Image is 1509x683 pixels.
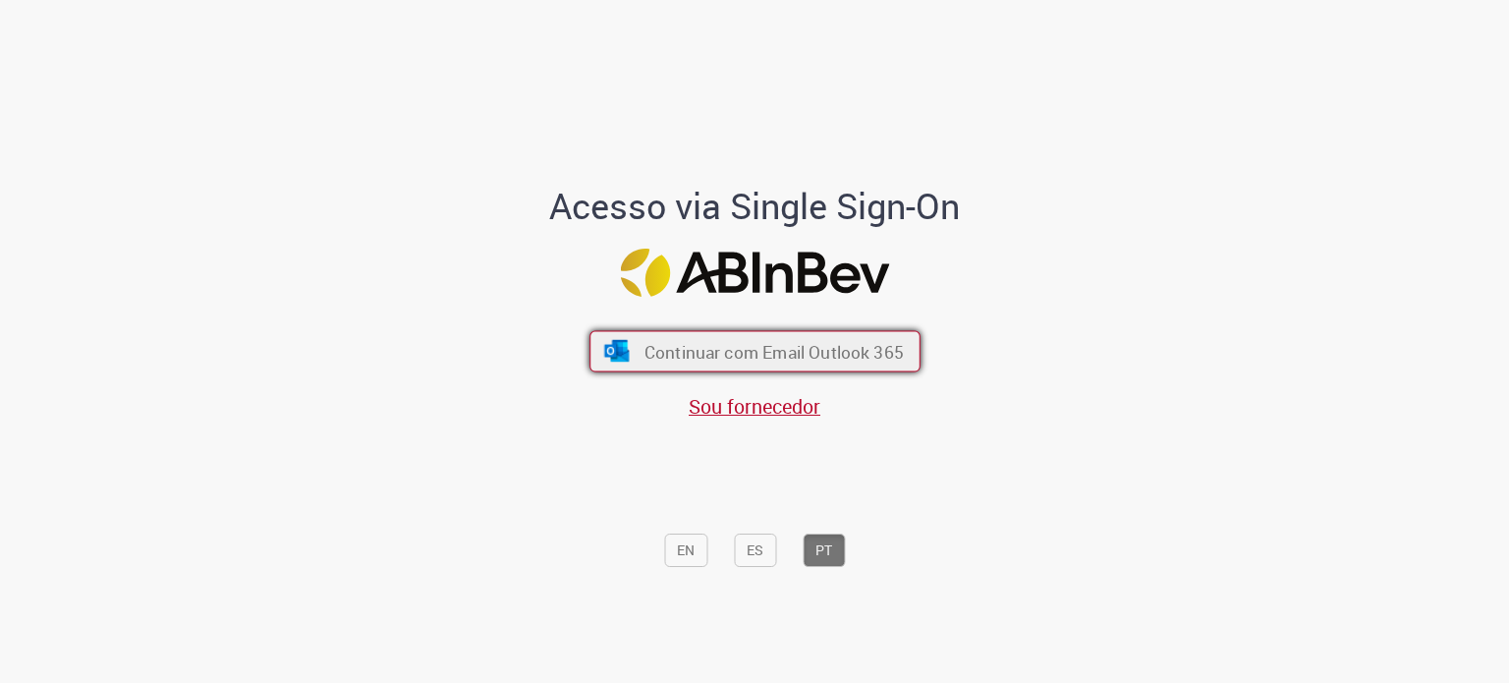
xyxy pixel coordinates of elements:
span: Continuar com Email Outlook 365 [643,340,903,363]
a: Sou fornecedor [689,393,820,420]
h1: Acesso via Single Sign-On [482,187,1028,226]
img: Logo ABInBev [620,249,889,297]
button: ES [734,534,776,567]
button: ícone Azure/Microsoft 360 Continuar com Email Outlook 365 [589,331,921,372]
button: EN [664,534,707,567]
button: PT [803,534,845,567]
img: ícone Azure/Microsoft 360 [602,341,631,363]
